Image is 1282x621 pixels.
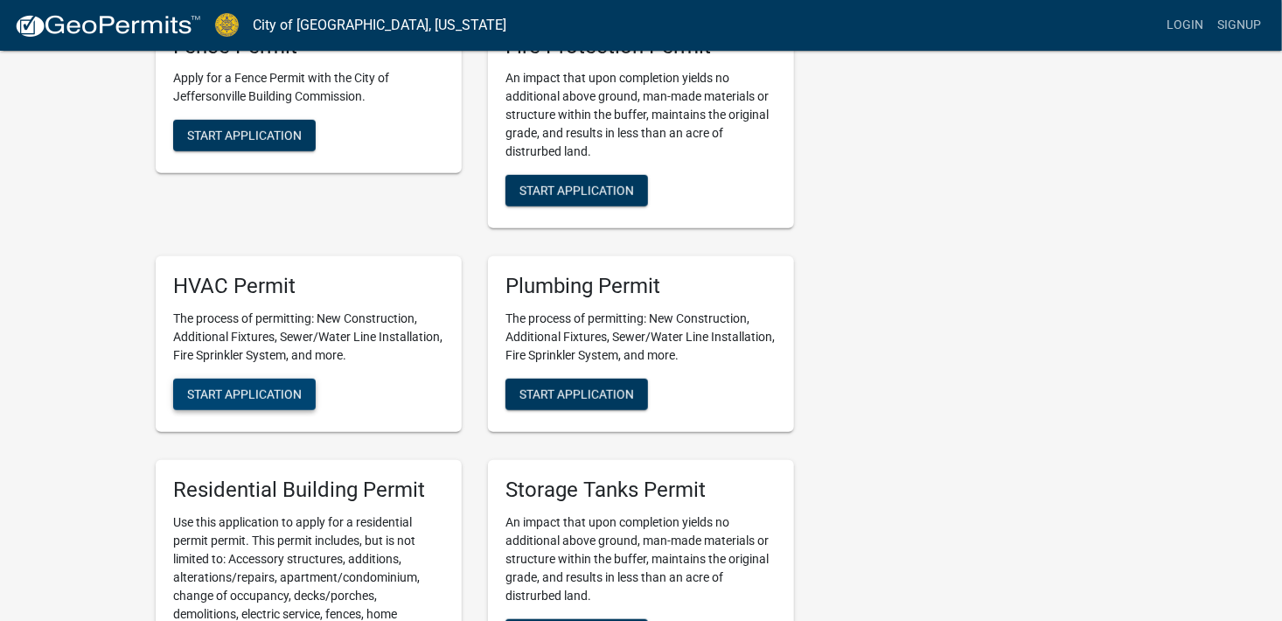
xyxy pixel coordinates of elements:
[1160,9,1210,42] a: Login
[519,387,634,401] span: Start Application
[173,379,316,410] button: Start Application
[1210,9,1268,42] a: Signup
[519,184,634,198] span: Start Application
[505,379,648,410] button: Start Application
[173,120,316,151] button: Start Application
[187,387,302,401] span: Start Application
[505,69,777,161] p: An impact that upon completion yields no additional above ground, man-made materials or structure...
[187,129,302,143] span: Start Application
[505,175,648,206] button: Start Application
[173,310,444,365] p: The process of permitting: New Construction, Additional Fixtures, Sewer/Water Line Installation, ...
[505,513,777,605] p: An impact that upon completion yields no additional above ground, man-made materials or structure...
[215,13,239,37] img: City of Jeffersonville, Indiana
[253,10,506,40] a: City of [GEOGRAPHIC_DATA], [US_STATE]
[173,274,444,299] h5: HVAC Permit
[505,310,777,365] p: The process of permitting: New Construction, Additional Fixtures, Sewer/Water Line Installation, ...
[505,274,777,299] h5: Plumbing Permit
[173,69,444,106] p: Apply for a Fence Permit with the City of Jeffersonville Building Commission.
[173,478,444,503] h5: Residential Building Permit
[505,478,777,503] h5: Storage Tanks Permit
